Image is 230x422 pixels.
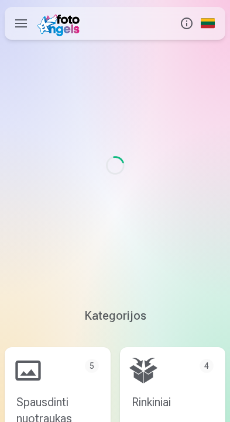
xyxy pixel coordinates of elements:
[85,359,99,373] div: 5
[176,7,197,40] button: Info
[5,307,225,324] h3: Kategorijos
[37,11,84,36] img: /fa2
[200,359,214,373] div: 4
[197,7,218,40] a: Global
